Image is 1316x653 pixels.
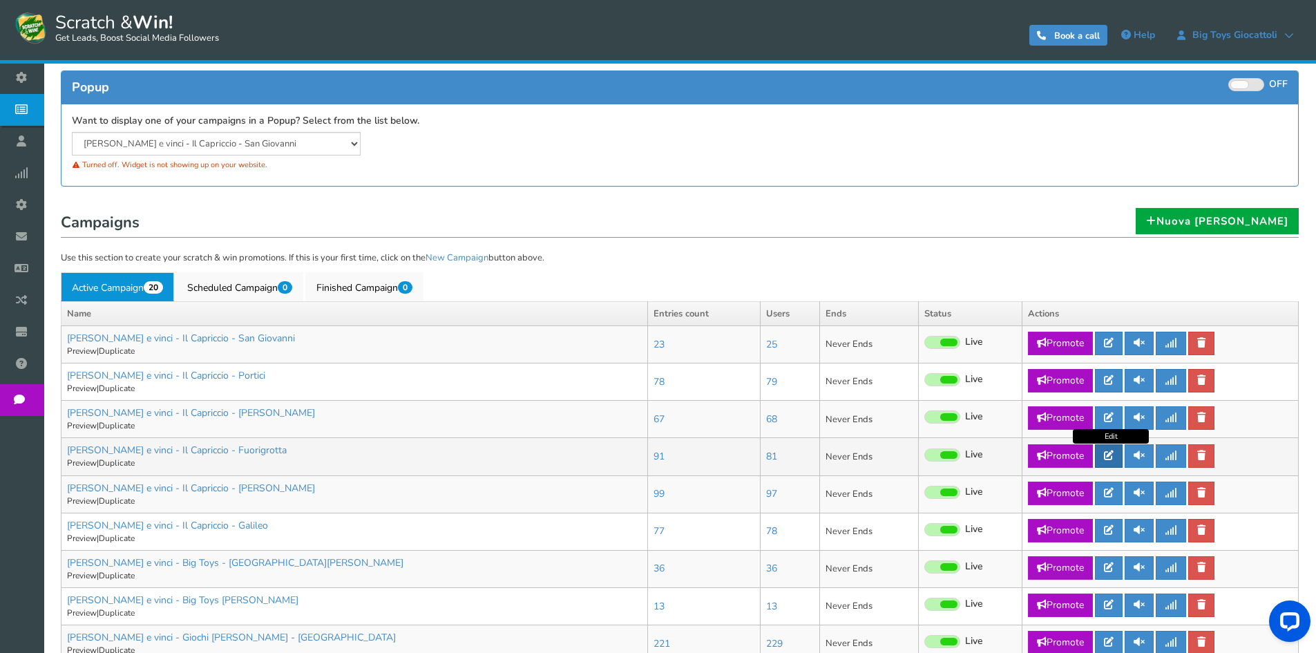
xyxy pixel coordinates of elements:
th: Entries count [647,301,760,326]
a: Preview [67,383,97,394]
a: 81 [766,450,777,463]
span: Live [965,635,983,648]
a: Active Campaign [61,272,174,301]
span: OFF [1269,77,1288,91]
a: 78 [766,524,777,538]
label: Want to display one of your campaigns in a Popup? Select from the list below. [72,115,419,128]
span: Popup [72,79,109,95]
a: Help [1114,24,1162,46]
a: Scheduled Campaign [176,272,303,301]
a: Duplicate [99,383,135,394]
a: Promote [1028,369,1093,392]
a: [PERSON_NAME] e vinci - Big Toys - [GEOGRAPHIC_DATA][PERSON_NAME] [67,556,403,569]
a: [PERSON_NAME] e vinci - Big Toys [PERSON_NAME] [67,594,298,607]
a: 67 [654,413,665,426]
img: Scratch and Win [14,10,48,45]
p: | [67,457,642,469]
a: Duplicate [99,457,135,469]
a: Duplicate [99,420,135,431]
span: Big Toys Giocattoli [1185,30,1284,41]
p: | [67,346,642,357]
p: Use this section to create your scratch & win promotions. If this is your first time, click on th... [61,252,1299,265]
td: Never Ends [819,550,918,587]
span: Live [965,486,983,499]
a: Promote [1028,594,1093,617]
a: 221 [654,637,670,650]
span: Live [965,448,983,462]
small: Get Leads, Boost Social Media Followers [55,33,219,44]
a: Duplicate [99,607,135,618]
a: Duplicate [99,533,135,544]
span: 0 [278,281,292,294]
strong: Win! [133,10,173,35]
a: Preview [67,420,97,431]
a: 36 [766,562,777,575]
a: 91 [654,450,665,463]
a: Preview [67,607,97,618]
a: Book a call [1029,25,1107,46]
a: Nuova [PERSON_NAME] [1136,208,1299,234]
a: Promote [1028,406,1093,430]
a: Promote [1028,556,1093,580]
a: [PERSON_NAME] e vinci - Giochi [PERSON_NAME] - [GEOGRAPHIC_DATA] [67,631,396,644]
td: Never Ends [819,588,918,625]
a: Scratch &Win! Get Leads, Boost Social Media Followers [14,10,219,45]
iframe: LiveChat chat widget [1258,595,1316,653]
td: Never Ends [819,513,918,550]
div: Turned off. Widget is not showing up on your website. [72,155,669,174]
a: [PERSON_NAME] e vinci - Il Capriccio - [PERSON_NAME] [67,482,315,495]
p: | [67,607,642,619]
a: 36 [654,562,665,575]
th: Ends [819,301,918,326]
td: Never Ends [819,475,918,513]
p: | [67,570,642,582]
a: Preview [67,495,97,507]
a: [PERSON_NAME] e vinci - Il Capriccio - Fuorigrotta [67,444,287,457]
a: 99 [654,487,665,500]
td: Never Ends [819,401,918,438]
span: Live [965,598,983,611]
a: Preview [67,346,97,357]
span: Book a call [1054,30,1100,42]
a: Duplicate [99,495,135,507]
th: Status [919,301,1022,326]
a: 97 [766,487,777,500]
span: Live [965,373,983,386]
span: Live [965,410,983,424]
th: Users [760,301,819,326]
a: 23 [654,338,665,351]
div: Edit [1073,429,1149,444]
span: Help [1134,28,1155,41]
td: Never Ends [819,438,918,475]
a: 25 [766,338,777,351]
a: [PERSON_NAME] e vinci - Il Capriccio - Portici [67,369,265,382]
span: Live [965,523,983,536]
p: | [67,420,642,432]
p: | [67,495,642,507]
span: 20 [144,281,163,294]
th: Name [61,301,648,326]
p: | [67,383,642,395]
a: 13 [766,600,777,613]
a: 229 [766,637,783,650]
h1: Campaigns [61,210,1299,238]
a: Duplicate [99,346,135,357]
a: Promote [1028,332,1093,355]
a: [PERSON_NAME] e vinci - Il Capriccio - San Giovanni [67,332,295,345]
a: Preview [67,533,97,544]
a: Promote [1028,444,1093,468]
a: Promote [1028,482,1093,505]
a: Preview [67,457,97,469]
a: 78 [654,375,665,388]
span: 0 [398,281,412,294]
a: 79 [766,375,777,388]
a: 13 [654,600,665,613]
span: Live [965,336,983,349]
th: Actions [1022,301,1299,326]
p: | [67,533,642,545]
a: [PERSON_NAME] e vinci - Il Capriccio - Galileo [67,519,268,532]
a: Preview [67,570,97,581]
a: 77 [654,524,665,538]
a: [PERSON_NAME] e vinci - Il Capriccio - [PERSON_NAME] [67,406,315,419]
